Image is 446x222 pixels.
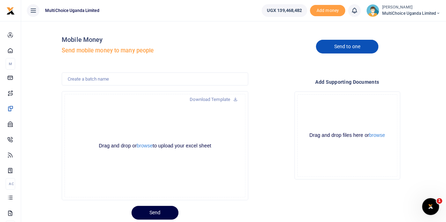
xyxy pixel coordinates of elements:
[259,4,310,17] li: Wallet ballance
[310,5,345,17] span: Add money
[382,5,440,11] small: [PERSON_NAME]
[65,142,245,149] div: Drag and drop or to upload your excel sheet
[62,72,248,86] input: Create a batch name
[366,4,440,17] a: profile-user [PERSON_NAME] MultiChoice Uganda Limited
[62,47,248,54] h5: Send mobile money to many people
[254,78,440,86] h4: Add supporting Documents
[62,36,248,44] h4: Mobile Money
[42,7,102,14] span: MultiChoice Uganda Limited
[6,178,15,190] li: Ac
[294,91,400,179] div: File Uploader
[366,4,379,17] img: profile-user
[422,198,439,215] iframe: Intercom live chat
[6,58,15,70] li: M
[298,132,397,139] div: Drag and drop files here or
[6,7,15,15] img: logo-small
[436,198,442,204] span: 1
[137,143,153,148] button: browse
[316,40,378,53] a: Send to one
[382,10,440,17] span: MultiChoice Uganda Limited
[262,4,307,17] a: UGX 139,468,482
[267,7,302,14] span: UGX 139,468,482
[310,7,345,13] a: Add money
[6,8,15,13] a: logo-small logo-large logo-large
[369,133,385,138] button: browse
[132,206,178,220] button: Send
[184,94,243,105] a: Download Template
[310,5,345,17] li: Toup your wallet
[62,91,248,200] div: File Uploader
